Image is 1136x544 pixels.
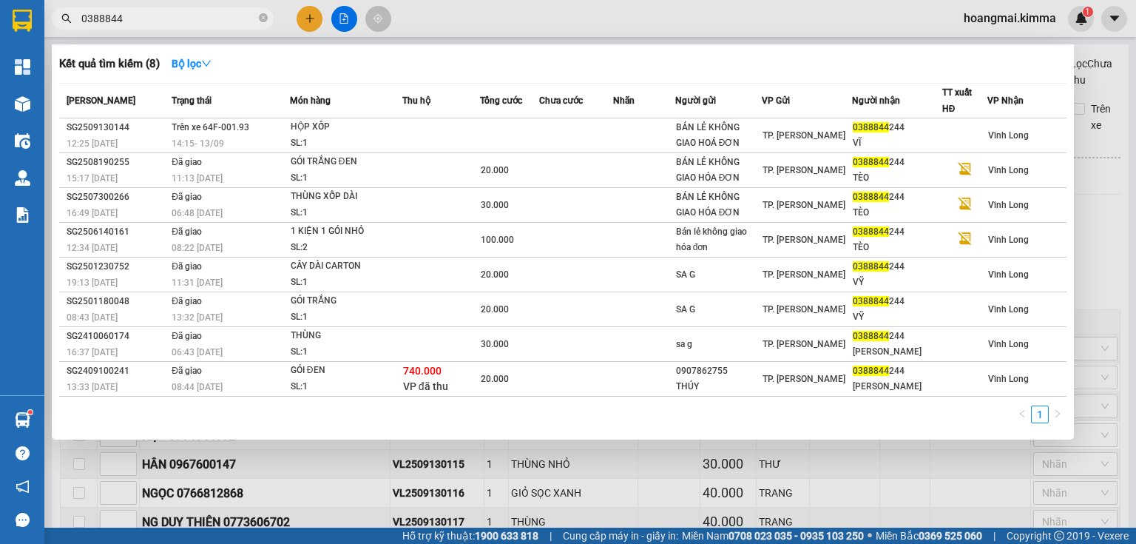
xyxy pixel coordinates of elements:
div: SG2501230752 [67,259,167,275]
span: notification [16,480,30,494]
span: TP. [PERSON_NAME] [763,235,845,245]
span: Đã giao [172,331,202,341]
span: 0388844 [853,226,889,237]
span: Vĩnh Long [988,304,1029,315]
div: SG2409100241 [67,363,167,379]
div: SA G [676,267,761,283]
span: 08:43 [DATE] [67,312,118,323]
span: Nhãn [613,95,635,106]
span: TT xuất HĐ [942,87,972,114]
span: down [201,58,212,69]
div: GÓI TRẮNG [291,293,402,309]
span: left [1018,409,1027,418]
a: 1 [1032,406,1048,423]
img: warehouse-icon [15,412,30,428]
div: GÓI TRẮNG ĐEN [291,154,402,170]
span: 16:37 [DATE] [67,347,118,357]
span: close-circle [259,12,268,26]
span: 0388844 [853,366,889,376]
div: 244 [853,259,941,275]
span: Trạng thái [172,95,212,106]
span: 0388844 [853,122,889,132]
img: logo-vxr [13,10,32,32]
div: SL: 1 [291,205,402,221]
span: 30.000 [481,200,509,210]
span: 15:17 [DATE] [67,173,118,184]
div: SG2410060174 [67,329,167,344]
img: warehouse-icon [15,170,30,186]
span: Đã giao [172,192,202,202]
span: Vĩnh Long [988,200,1029,210]
li: 1 [1031,406,1049,423]
div: SL: 1 [291,135,402,152]
h3: Kết quả tìm kiếm ( 8 ) [59,56,160,72]
div: VỸ [853,275,941,290]
div: 244 [853,294,941,309]
span: Đã giao [172,157,202,167]
div: 244 [853,120,941,135]
span: 0388844 [853,192,889,202]
button: left [1013,406,1031,423]
span: question-circle [16,446,30,460]
span: Tổng cước [480,95,522,106]
span: 13:32 [DATE] [172,312,223,323]
span: 0388844 [853,157,889,167]
span: TP. [PERSON_NAME] [763,165,845,175]
div: SL: 1 [291,170,402,187]
span: 11:31 [DATE] [172,278,223,288]
span: Thu hộ [402,95,430,106]
div: THÙNG [291,328,402,344]
div: 0777852875 [126,66,245,87]
span: VP Nhận [987,95,1024,106]
span: 0388844 [853,296,889,306]
div: SG2508190255 [67,155,167,170]
div: 1 KIỆN 1 GÓI NHỎ [291,224,402,240]
span: Vĩnh Long [988,339,1029,349]
span: 08:44 [DATE] [172,382,223,392]
div: 244 [853,224,941,240]
div: SG2509130144 [67,120,167,135]
div: VĨ [853,135,941,151]
span: 20.000 [481,304,509,315]
div: PHÚC [13,30,116,48]
div: sa g [676,337,761,352]
span: Người gửi [675,95,716,106]
div: SG2507300266 [67,189,167,205]
span: Thu rồi : [11,97,58,113]
div: SL: 1 [291,309,402,326]
img: dashboard-icon [15,59,30,75]
span: TP. [PERSON_NAME] [763,130,845,141]
div: 20.000 [11,95,118,113]
div: SL: 2 [291,240,402,256]
span: 20.000 [481,165,509,175]
span: 20.000 [481,269,509,280]
div: GÓI ĐEN [291,363,402,379]
span: close-circle [259,13,268,22]
img: solution-icon [15,207,30,223]
div: TÈO [853,205,941,221]
div: BÁN LẺ KHÔNG GIAO HOÁ ĐƠN [676,120,761,151]
span: Vĩnh Long [988,165,1029,175]
span: 06:43 [DATE] [172,347,223,357]
div: SA G [676,302,761,318]
div: CÂY DÀI CARTON [291,258,402,275]
div: BÁN LẺ KHÔNG GIAO HÓA ĐƠN [676,189,761,221]
span: Vĩnh Long [988,235,1029,245]
div: [PERSON_NAME] [853,379,941,394]
span: Vĩnh Long [988,269,1029,280]
span: Vĩnh Long [988,130,1029,141]
div: THÙNG XỐP DÀI [291,189,402,205]
div: ĐỨC [126,48,245,66]
span: search [61,13,72,24]
div: Vĩnh Long [13,13,116,30]
span: 100.000 [481,235,514,245]
div: 0907862755 [676,363,761,379]
span: VP Gửi [762,95,790,106]
div: TP. [PERSON_NAME] [126,13,245,48]
span: 20.000 [481,374,509,384]
span: 11:13 [DATE] [172,173,223,184]
span: VP đã thu [403,380,448,392]
span: Chưa cước [539,95,583,106]
span: TP. [PERSON_NAME] [763,200,845,210]
div: Bán lẻ không giao hóa đơn [676,224,761,255]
